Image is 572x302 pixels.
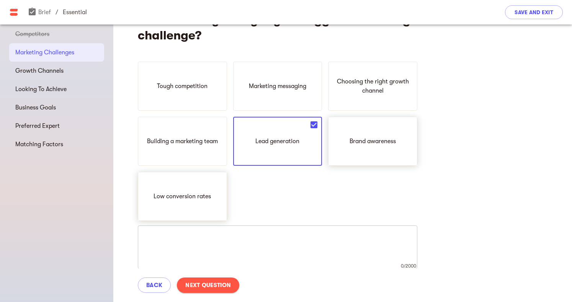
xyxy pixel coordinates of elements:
[233,62,322,111] div: Marketing messaging
[9,135,104,153] div: Matching Factors
[515,8,553,17] span: Save and Exit
[233,117,322,166] div: Lead generation
[15,140,98,149] span: Matching Factors
[15,66,98,75] span: Growth Channels
[15,29,98,39] span: Competitors
[9,117,104,135] div: Preferred Expert
[56,8,58,17] span: /
[15,85,98,94] span: Looking To Achieve
[328,117,417,166] div: Brand awareness
[154,192,211,201] p: Low conversion rates
[63,8,87,17] p: essential
[138,278,171,293] button: Back
[177,278,239,293] button: Next Question
[28,7,37,16] span: assignment_turned_in
[9,62,104,80] div: Growth Channels
[9,8,18,17] img: Main logo
[146,281,162,290] span: Back
[185,281,231,290] span: Next Question
[350,137,396,146] p: Brand awareness
[332,77,414,95] p: Choosing the right growth channel
[138,13,417,43] h4: What would you say is your biggest marketing challenge?
[157,82,208,91] p: Tough competition
[9,25,104,43] div: Competitors
[401,263,416,269] span: 0/2000
[138,172,227,221] div: Low conversion rates
[255,137,299,146] p: Lead generation
[9,80,104,98] div: Looking To Achieve
[15,48,98,57] span: Marketing Challenges
[15,121,98,131] span: Preferred Expert
[15,103,98,112] span: Business Goals
[147,137,218,146] p: Building a marketing team
[505,5,563,19] button: Save and Exit
[249,82,306,91] p: Marketing messaging
[9,43,104,62] div: Marketing Challenges
[28,9,51,16] a: Brief
[138,62,227,111] div: Tough competition
[9,98,104,117] div: Business Goals
[138,117,227,166] div: Building a marketing team
[328,62,417,111] div: Choosing the right growth channel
